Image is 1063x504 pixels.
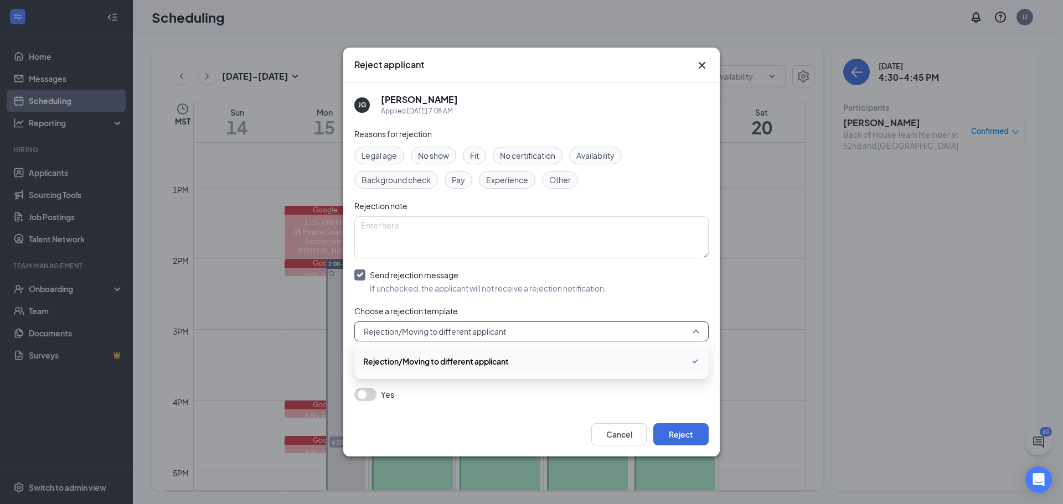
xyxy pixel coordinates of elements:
[452,174,465,186] span: Pay
[691,355,700,368] svg: Checkmark
[486,174,528,186] span: Experience
[591,423,647,445] button: Cancel
[381,93,458,106] h5: [PERSON_NAME]
[653,423,709,445] button: Reject
[362,174,431,186] span: Background check
[381,388,394,401] span: Yes
[695,59,709,72] button: Close
[354,201,407,211] span: Rejection note
[354,306,458,316] span: Choose a rejection template
[695,59,709,72] svg: Cross
[500,149,555,162] span: No certification
[418,149,449,162] span: No show
[381,106,458,117] div: Applied [DATE] 7:08 AM
[364,323,506,340] span: Rejection/Moving to different applicant
[363,355,509,367] span: Rejection/Moving to different applicant
[354,59,424,71] h3: Reject applicant
[362,149,397,162] span: Legal age
[354,129,432,139] span: Reasons for rejection
[549,174,571,186] span: Other
[470,149,479,162] span: Fit
[358,100,367,110] div: JG
[576,149,615,162] span: Availability
[1025,466,1052,493] div: Open Intercom Messenger
[354,346,531,355] span: Can't find the template you need? Create a new one .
